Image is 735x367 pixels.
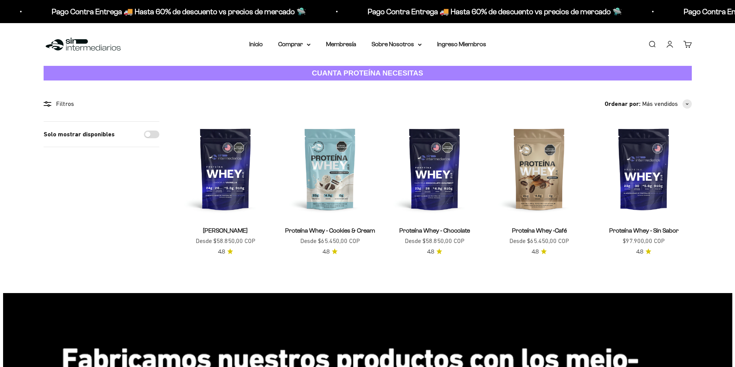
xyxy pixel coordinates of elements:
[532,248,539,256] span: 4.8
[623,236,665,246] sale-price: $97.900,00 COP
[642,99,678,109] span: Más vendidos
[636,248,651,256] a: 4.84.8 de 5.0 estrellas
[249,41,263,47] a: Inicio
[399,227,470,234] a: Proteína Whey - Chocolate
[636,248,643,256] span: 4.8
[44,99,159,109] div: Filtros
[44,66,692,81] a: CUANTA PROTEÍNA NECESITAS
[323,248,329,256] span: 4.8
[372,39,422,49] summary: Sobre Nosotros
[605,99,640,109] span: Ordenar por:
[300,236,360,246] sale-price: Desde $65.450,00 COP
[218,248,225,256] span: 4.8
[532,248,547,256] a: 4.84.8 de 5.0 estrellas
[609,227,679,234] a: Proteína Whey - Sin Sabor
[196,236,255,246] sale-price: Desde $58.850,00 COP
[437,41,486,47] a: Ingreso Miembros
[218,248,233,256] a: 4.84.8 de 5.0 estrellas
[427,248,434,256] span: 4.8
[405,236,465,246] sale-price: Desde $58.850,00 COP
[427,248,442,256] a: 4.84.8 de 5.0 estrellas
[509,236,569,246] sale-price: Desde $65.450,00 COP
[326,41,356,47] a: Membresía
[278,39,311,49] summary: Comprar
[285,227,375,234] a: Proteína Whey - Cookies & Cream
[362,5,616,18] p: Pago Contra Entrega 🚚 Hasta 60% de descuento vs precios de mercado 🛸
[312,69,423,77] strong: CUANTA PROTEÍNA NECESITAS
[512,227,567,234] a: Proteína Whey -Café
[323,248,338,256] a: 4.84.8 de 5.0 estrellas
[642,99,692,109] button: Más vendidos
[46,5,300,18] p: Pago Contra Entrega 🚚 Hasta 60% de descuento vs precios de mercado 🛸
[203,227,248,234] a: [PERSON_NAME]
[44,129,115,139] label: Solo mostrar disponibles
